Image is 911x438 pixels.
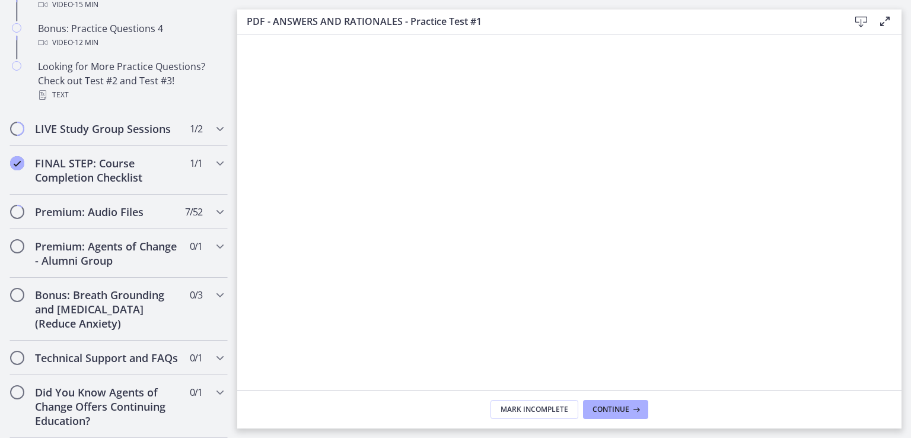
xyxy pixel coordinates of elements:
span: Continue [593,405,629,414]
div: Looking for More Practice Questions? Check out Test #2 and Test #3! [38,59,223,102]
i: Completed [10,156,24,170]
span: 0 / 1 [190,351,202,365]
span: 1 / 1 [190,156,202,170]
span: 0 / 3 [190,288,202,302]
h3: PDF - ANSWERS AND RATIONALES - Practice Test #1 [247,14,830,28]
h2: Bonus: Breath Grounding and [MEDICAL_DATA] (Reduce Anxiety) [35,288,180,331]
button: Mark Incomplete [490,400,578,419]
span: 7 / 52 [185,205,202,219]
div: Text [38,88,223,102]
span: · 12 min [73,36,98,50]
h2: Technical Support and FAQs [35,351,180,365]
h2: Premium: Audio Files [35,205,180,219]
span: 0 / 1 [190,385,202,399]
button: Continue [583,400,648,419]
h2: LIVE Study Group Sessions [35,122,180,136]
div: Video [38,36,223,50]
h2: Premium: Agents of Change - Alumni Group [35,239,180,268]
span: 1 / 2 [190,122,202,136]
h2: FINAL STEP: Course Completion Checklist [35,156,180,185]
div: Bonus: Practice Questions 4 [38,21,223,50]
span: Mark Incomplete [501,405,568,414]
h2: Did You Know Agents of Change Offers Continuing Education? [35,385,180,428]
span: 0 / 1 [190,239,202,253]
